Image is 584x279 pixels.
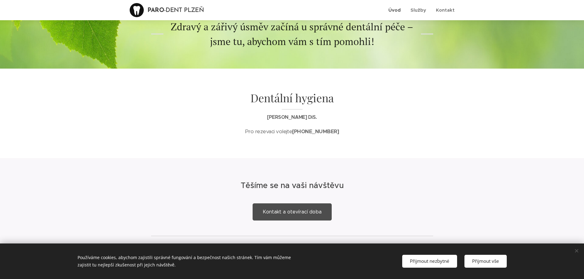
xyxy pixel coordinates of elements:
h2: Těšíme se na vaši návštěvu [170,180,415,190]
button: Přijmout nezbytné [402,255,457,267]
a: Kontakt a otevírací doba [253,203,332,221]
button: Přijmout vše [464,255,507,267]
ul: Menu [387,2,455,18]
strong: [PERSON_NAME] DiS. [267,114,317,120]
div: Používáme cookies, abychom zajistili správné fungování a bezpečnost našich stránek. Tím vám můžem... [78,250,314,273]
span: Přijmout vše [472,258,499,264]
p: Pro rezevaci volejte [170,127,415,136]
span: Přijmout nezbytné [410,258,449,264]
span: Úvod [388,7,401,13]
span: Služby [410,7,426,13]
span: Kontakt [436,7,455,13]
span: Kontakt a otevírací doba [263,209,322,215]
strong: [PHONE_NUMBER] [292,128,339,135]
h1: Dentální hygiena [170,91,415,110]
